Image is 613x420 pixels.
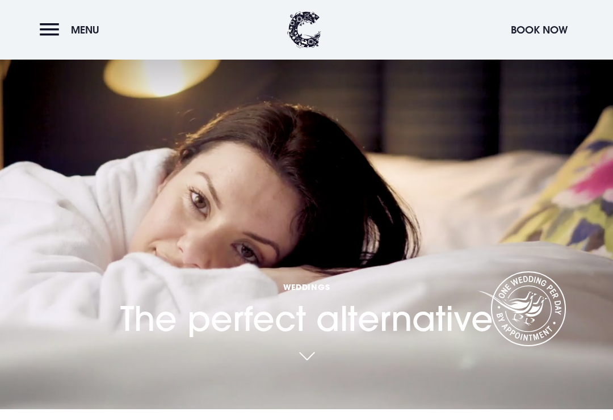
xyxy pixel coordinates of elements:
h1: The perfect alternative [120,229,493,339]
button: Book Now [505,18,573,42]
span: Menu [71,23,99,36]
img: Clandeboye Lodge [287,11,321,48]
span: Weddings [120,282,493,292]
button: Menu [40,18,105,42]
